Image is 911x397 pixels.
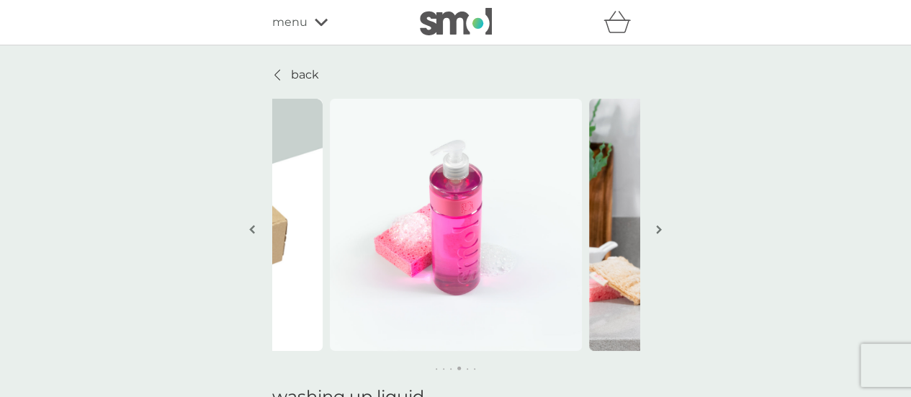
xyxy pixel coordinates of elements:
img: right-arrow.svg [656,224,662,235]
span: menu [272,13,308,32]
div: basket [603,8,640,37]
img: smol [420,8,492,35]
a: back [272,66,319,84]
p: back [291,66,319,84]
img: left-arrow.svg [249,224,255,235]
